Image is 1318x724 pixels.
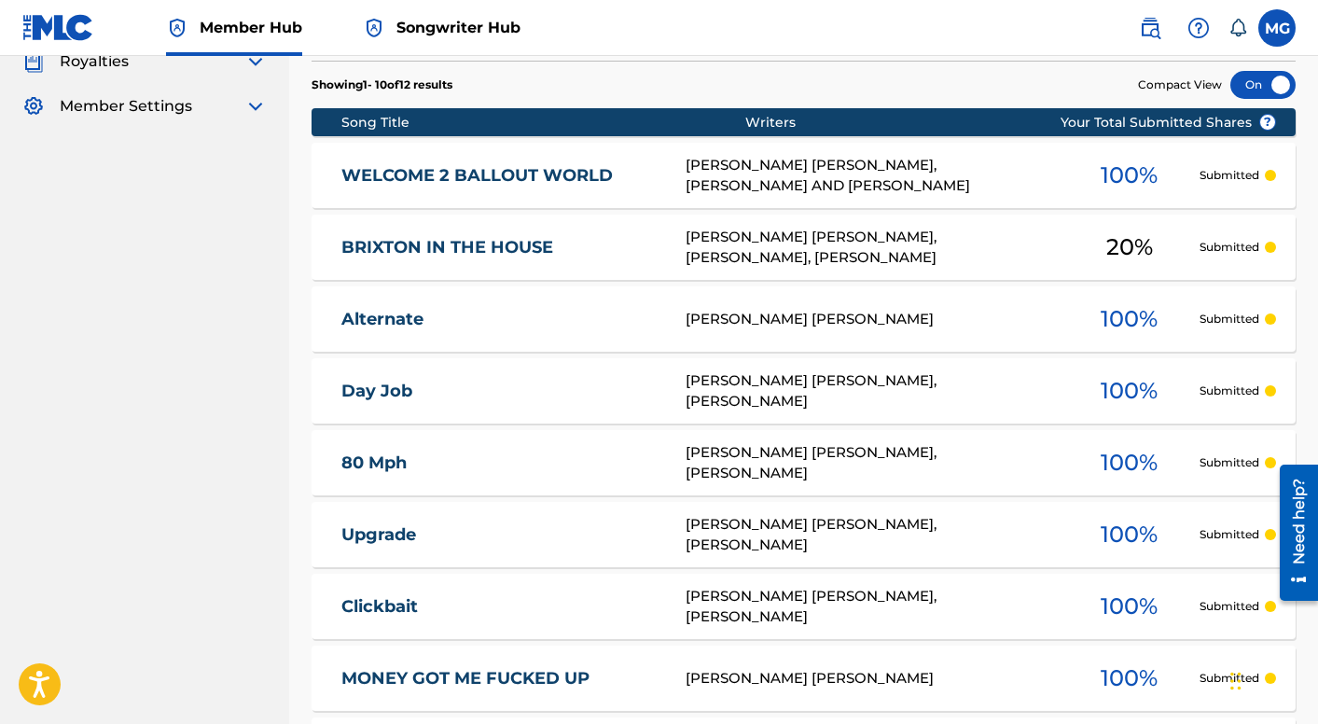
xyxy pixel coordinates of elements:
[22,14,94,41] img: MLC Logo
[396,17,520,38] span: Songwriter Hub
[1200,598,1259,615] p: Submitted
[686,514,1060,556] div: [PERSON_NAME] [PERSON_NAME], [PERSON_NAME]
[341,452,660,474] a: 80 Mph
[745,113,1119,132] div: Writers
[686,668,1060,689] div: [PERSON_NAME] [PERSON_NAME]
[1139,17,1161,39] img: search
[1230,653,1242,709] div: Drag
[1101,159,1158,192] span: 100 %
[22,95,45,118] img: Member Settings
[1266,455,1318,609] iframe: Resource Center
[1101,302,1158,336] span: 100 %
[1101,374,1158,408] span: 100 %
[341,668,660,689] a: MONEY GOT ME FUCKED UP
[341,381,660,402] a: Day Job
[1200,526,1259,543] p: Submitted
[363,17,385,39] img: Top Rightsholder
[1106,230,1153,264] span: 20 %
[1101,446,1158,480] span: 100 %
[341,524,660,546] a: Upgrade
[166,17,188,39] img: Top Rightsholder
[1061,113,1276,132] span: Your Total Submitted Shares
[341,237,660,258] a: BRIXTON IN THE HOUSE
[244,95,267,118] img: expand
[686,227,1060,269] div: [PERSON_NAME] [PERSON_NAME], [PERSON_NAME], [PERSON_NAME]
[312,77,452,93] p: Showing 1 - 10 of 12 results
[1138,77,1222,93] span: Compact View
[22,50,45,73] img: Royalties
[686,309,1060,330] div: [PERSON_NAME] [PERSON_NAME]
[1258,9,1296,47] div: User Menu
[1225,634,1318,724] iframe: Chat Widget
[1228,19,1247,37] div: Notifications
[1260,115,1275,130] span: ?
[686,370,1060,412] div: [PERSON_NAME] [PERSON_NAME], [PERSON_NAME]
[1200,454,1259,471] p: Submitted
[1200,239,1259,256] p: Submitted
[341,165,660,187] a: WELCOME 2 BALLOUT WORLD
[60,50,129,73] span: Royalties
[1101,518,1158,551] span: 100 %
[341,309,660,330] a: Alternate
[1200,670,1259,687] p: Submitted
[1200,311,1259,327] p: Submitted
[341,113,745,132] div: Song Title
[244,50,267,73] img: expand
[200,17,302,38] span: Member Hub
[686,442,1060,484] div: [PERSON_NAME] [PERSON_NAME], [PERSON_NAME]
[1101,590,1158,623] span: 100 %
[1180,9,1217,47] div: Help
[1200,383,1259,399] p: Submitted
[686,155,1060,197] div: [PERSON_NAME] [PERSON_NAME], [PERSON_NAME] AND [PERSON_NAME]
[686,586,1060,628] div: [PERSON_NAME] [PERSON_NAME], [PERSON_NAME]
[1101,661,1158,695] span: 100 %
[341,596,660,618] a: Clickbait
[1187,17,1210,39] img: help
[1200,167,1259,184] p: Submitted
[60,95,192,118] span: Member Settings
[1131,9,1169,47] a: Public Search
